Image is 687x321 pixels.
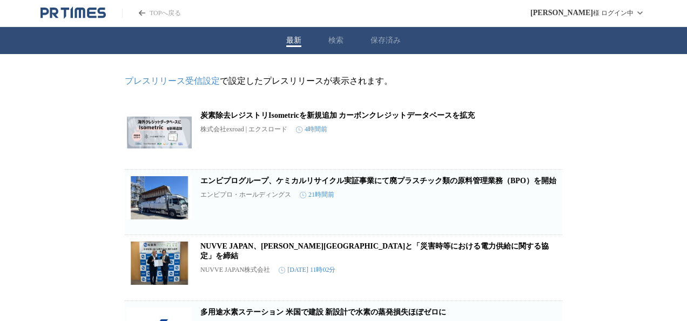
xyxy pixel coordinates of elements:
img: 炭素除去レジストリIsometricを新規追加 カーボンクレジットデータベースを拡充 [127,111,192,154]
a: PR TIMESのトップページはこちら [122,9,181,18]
button: 最新 [286,36,301,45]
p: NUVVE JAPAN株式会社 [200,265,270,275]
a: PR TIMESのトップページはこちら [41,6,106,19]
span: [PERSON_NAME] [530,9,593,17]
time: 4時間前 [296,125,327,134]
a: NUVVE JAPAN、[PERSON_NAME][GEOGRAPHIC_DATA]と「災害時等における電力供給に関する協定」を締結 [200,242,549,260]
button: 保存済み [371,36,401,45]
button: 検索 [328,36,343,45]
a: 多用途水素ステーション 米国で建設 新設計で水素の蒸発損失ほぼゼロに [200,308,446,316]
a: エンビプログループ、ケミカルリサイクル実証事業にて廃プラスチック類の原料管理業務（BPO）を開始 [200,177,556,185]
p: エンビプロ・ホールディングス [200,190,291,199]
time: 21時間前 [300,190,334,199]
img: エンビプログループ、ケミカルリサイクル実証事業にて廃プラスチック類の原料管理業務（BPO）を開始 [127,176,192,219]
img: NUVVE JAPAN、松田町と「災害時等における電力供給に関する協定」を締結 [127,242,192,285]
time: [DATE] 11時02分 [279,265,335,275]
a: 炭素除去レジストリIsometricを新規追加 カーボンクレジットデータベースを拡充 [200,111,475,119]
p: 株式会社exroad | エクスロード [200,125,287,134]
a: プレスリリース受信設定 [125,76,220,85]
p: で設定したプレスリリースが表示されます。 [125,76,562,87]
